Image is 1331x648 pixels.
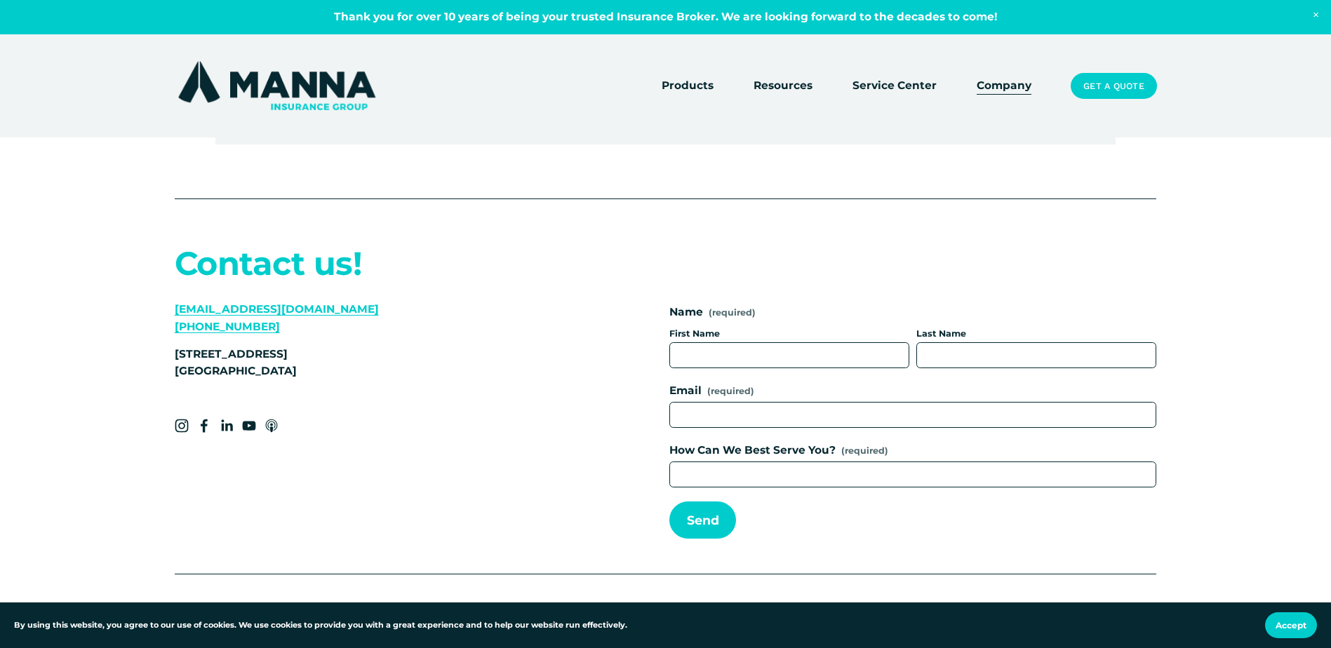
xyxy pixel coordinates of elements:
[175,246,580,281] h2: Contact us!
[709,309,756,318] span: (required)
[175,58,379,113] img: Manna Insurance Group
[175,346,580,380] p: [STREET_ADDRESS] [GEOGRAPHIC_DATA]
[175,302,379,316] a: [EMAIL_ADDRESS][DOMAIN_NAME]
[197,419,211,433] a: Facebook
[669,304,703,321] span: Name
[669,327,909,342] div: First Name
[669,382,702,400] span: Email
[14,619,627,632] p: By using this website, you agree to our use of cookies. We use cookies to provide you with a grea...
[265,419,279,433] a: Apple Podcasts
[175,419,189,433] a: Instagram
[1071,73,1156,100] a: Get a Quote
[841,444,888,458] span: (required)
[1276,620,1306,630] span: Accept
[175,320,280,333] a: [PHONE_NUMBER]
[669,501,736,539] button: SendSend
[220,419,234,433] a: LinkedIn
[916,327,1156,342] div: Last Name
[977,76,1031,96] a: Company
[754,77,812,95] span: Resources
[669,442,836,459] span: How Can We Best Serve You?
[662,77,714,95] span: Products
[242,419,256,433] a: YouTube
[1265,612,1317,638] button: Accept
[852,76,937,96] a: Service Center
[707,384,754,398] span: (required)
[754,76,812,96] a: folder dropdown
[687,513,719,527] span: Send
[662,76,714,96] a: folder dropdown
